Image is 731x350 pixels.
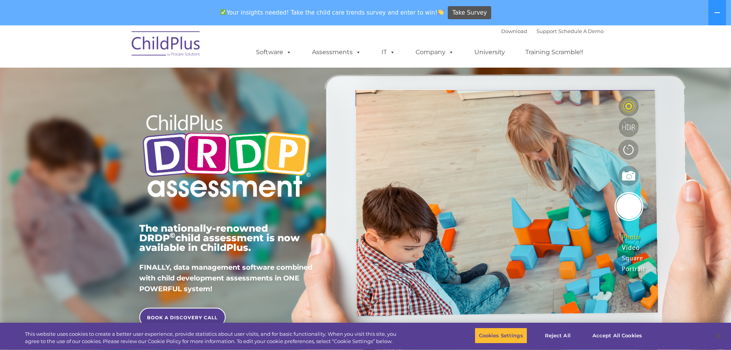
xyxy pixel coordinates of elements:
[139,308,226,327] a: BOOK A DISCOVERY CALL
[170,231,175,240] sup: ©
[467,45,513,60] a: University
[139,263,312,293] span: FINALLY, data management software combined with child development assessments in ONE POWERFUL sys...
[536,28,557,34] a: Support
[501,28,604,34] font: |
[534,328,582,344] button: Reject All
[501,28,527,34] a: Download
[248,45,299,60] a: Software
[710,327,727,344] button: Close
[374,45,403,60] a: IT
[139,104,314,210] img: Copyright - DRDP Logo Light
[217,5,447,20] span: Your insights needed! Take the child care trends survey and enter to win!
[588,328,646,344] button: Accept All Cookies
[408,45,462,60] a: Company
[558,28,604,34] a: Schedule A Demo
[448,6,491,20] a: Take Survey
[220,9,226,15] img: ✅
[304,45,369,60] a: Assessments
[475,328,527,344] button: Cookies Settings
[438,9,444,15] img: 👏
[25,330,402,345] div: This website uses cookies to create a better user experience, provide statistics about user visit...
[452,6,487,20] span: Take Survey
[139,222,300,253] span: The nationally-renowned DRDP child assessment is now available in ChildPlus.
[518,45,591,60] a: Training Scramble!!
[128,26,205,64] img: ChildPlus by Procare Solutions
